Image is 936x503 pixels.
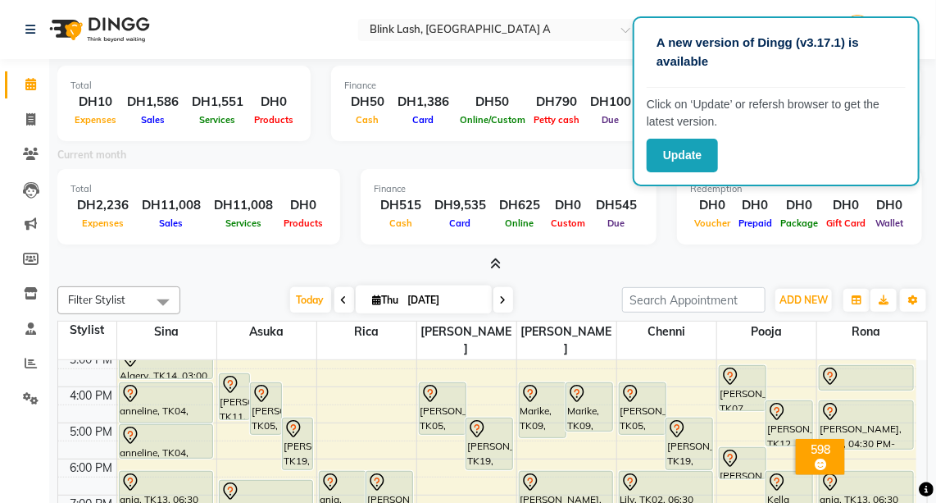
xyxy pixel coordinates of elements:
span: Package [776,217,822,229]
span: Wallet [871,217,907,229]
span: Sales [137,114,169,126]
span: chenni [617,322,716,342]
div: 6:00 PM [67,460,116,477]
div: Finance [344,79,638,93]
div: DH11,008 [207,196,279,215]
div: DH1,386 [391,93,456,112]
span: Products [279,217,327,229]
div: anneline, TK04, 05:10 PM-06:10 PM, Removal eyelash [120,425,213,458]
div: Finance [374,182,643,196]
span: Due [604,217,629,229]
span: Card [446,217,475,229]
span: Prepaid [734,217,776,229]
span: Filter Stylist [68,293,125,306]
span: pooja [717,322,816,342]
div: Redemption [690,182,909,196]
span: Today [290,287,331,313]
div: DH100 [584,93,638,112]
div: [PERSON_NAME], TK19, 05:00 PM-06:30 PM, PACKAGE 399 [466,418,512,469]
div: [PERSON_NAME], TK07, 03:30 PM-04:15 PM, Gellish Pedicure [820,366,913,390]
span: Rona [817,322,917,342]
div: Stylist [58,322,116,339]
div: DH1,586 [120,93,185,112]
span: Expenses [70,114,120,126]
p: Click on ‘Update’ or refersh browser to get the latest version. [647,96,906,130]
div: 598 [799,442,842,457]
div: [PERSON_NAME], TK19, 05:00 PM-06:30 PM, PACKAGE 399 [283,418,313,469]
div: [PERSON_NAME], TK05, 04:00 PM-05:30 PM, PACKAGE 399 [251,383,281,434]
div: [PERSON_NAME], TK12, 04:30 PM-05:50 PM, Biab [766,401,812,446]
div: [PERSON_NAME], TK05, 04:00 PM-05:30 PM, PACKAGE 399 [420,383,466,434]
div: [PERSON_NAME], TK12, 05:50 PM-06:45 PM, upper lip [720,448,766,478]
div: DH515 [374,196,428,215]
div: Algery, TK14, 03:00 PM-03:55 PM, Brow tint [120,348,213,378]
span: Services [196,114,240,126]
input: 2025-09-04 [403,288,485,313]
img: logo [42,7,154,53]
div: DH0 [734,196,776,215]
div: DH0 [870,196,909,215]
span: Sina [117,322,216,342]
span: [PERSON_NAME] [417,322,516,359]
span: Petty cash [529,114,584,126]
span: Card [409,114,438,126]
div: DH9,535 [428,196,493,215]
div: DH0 [279,196,327,215]
span: Voucher [690,217,734,229]
span: Sales [156,217,188,229]
p: A new version of Dingg (v3.17.1) is available [657,34,896,71]
div: Marike, TK09, 04:00 PM-05:35 PM, Eyebrow Threading [520,383,566,437]
div: DH0 [776,196,822,215]
span: Custom [547,217,589,229]
div: DH0 [547,196,589,215]
label: Current month [57,148,126,162]
span: Products [250,114,298,126]
div: DH625 [493,196,547,215]
span: Asuka [217,322,316,342]
span: ADD NEW [779,294,828,306]
span: Gift Card [822,217,870,229]
input: Search Appointment [622,287,766,313]
button: Update [647,139,718,172]
div: DH10 [70,93,120,112]
div: 3:00 PM [67,351,116,368]
div: DH50 [344,93,391,112]
div: anneline, TK04, 04:00 PM-05:10 PM, Classic Eyelash Extensions [120,383,213,423]
span: Thu [369,294,403,306]
div: 4:00 PM [67,387,116,405]
div: DH1,551 [185,93,250,112]
div: Total [70,182,327,196]
div: [PERSON_NAME], TK12, 04:30 PM-05:55 PM, Gellish Pedicure [820,401,913,449]
span: Cash [385,217,416,229]
span: Online [502,217,538,229]
div: DH50 [456,93,529,112]
div: [PERSON_NAME], TK11, 03:45 PM-05:05 PM, Classic Eyelash Infill [220,374,250,419]
div: DH0 [690,196,734,215]
div: [PERSON_NAME], TK19, 05:00 PM-06:30 PM, PACKAGE 399 [666,418,712,469]
div: DH2,236 [70,196,135,215]
div: [PERSON_NAME], TK05, 04:00 PM-05:30 PM, PACKAGE 399 [620,383,666,434]
span: Expenses [78,217,128,229]
span: Services [221,217,266,229]
div: Total [70,79,298,93]
div: DH790 [529,93,584,112]
div: DH11,008 [135,196,207,215]
div: 5:00 PM [67,423,116,441]
div: DH0 [822,196,870,215]
div: [PERSON_NAME], TK07, 03:30 PM-04:50 PM, Biab [720,366,766,410]
span: Rica [317,322,416,342]
span: Due [598,114,624,126]
button: ADD NEW [775,289,832,312]
div: Marike, TK09, 04:00 PM-05:25 PM, Gellish Manicure [566,383,612,431]
div: DH0 [250,93,298,112]
span: Online/Custom [456,114,529,126]
div: DH545 [589,196,643,215]
span: [PERSON_NAME] [517,322,616,359]
img: Rica [843,15,872,43]
span: Cash [352,114,384,126]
